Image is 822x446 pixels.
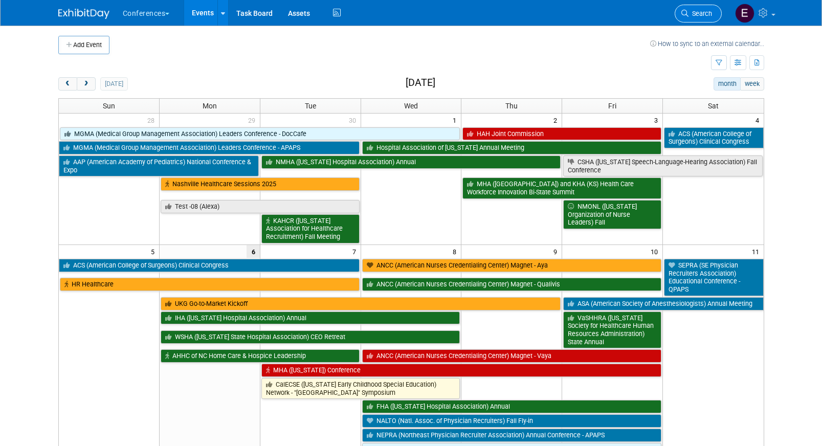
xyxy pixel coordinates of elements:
[362,414,662,428] a: NALTO (Natl. Assoc. of Physician Recruiters) Fall Fly-in
[59,141,360,154] a: MGMA (Medical Group Management Association) Leaders Conference - APAPS
[146,114,159,126] span: 28
[563,200,661,229] a: NMONL ([US_STATE] Organization of Nurse Leaders) Fall
[362,141,662,154] a: Hospital Association of [US_STATE] Annual Meeting
[653,114,662,126] span: 3
[452,245,461,258] span: 8
[362,278,662,291] a: ANCC (American Nurses Credentialing Center) Magnet - Qualivis
[462,127,661,141] a: HAH Joint Commission
[505,102,518,110] span: Thu
[563,297,763,310] a: ASA (American Society of Anesthesiologists) Annual Meeting
[751,245,764,258] span: 11
[552,114,562,126] span: 2
[650,40,764,48] a: How to sync to an external calendar...
[58,36,109,54] button: Add Event
[754,114,764,126] span: 4
[675,5,722,23] a: Search
[103,102,115,110] span: Sun
[60,278,360,291] a: HR Healthcare
[100,77,127,91] button: [DATE]
[552,245,562,258] span: 9
[150,245,159,258] span: 5
[563,311,661,349] a: VaSHHRA ([US_STATE] Society for Healthcare Human Resources Administration) State Annual
[664,259,763,296] a: SEPRA (SE Physician Recruiters Association) Educational Conference - QPAPS
[247,114,260,126] span: 29
[161,349,360,363] a: AHHC of NC Home Care & Hospice Leadership
[404,102,418,110] span: Wed
[161,297,561,310] a: UKG Go-to-Market Kickoff
[351,245,361,258] span: 7
[261,155,561,169] a: NMHA ([US_STATE] Hospital Association) Annual
[161,200,360,213] a: Test -08 (Alexa)
[348,114,361,126] span: 30
[161,330,460,344] a: WSHA ([US_STATE] State Hospital Association) CEO Retreat
[563,155,762,176] a: CSHA ([US_STATE] Speech-Language-Hearing Association) Fall Conference
[77,77,96,91] button: next
[650,245,662,258] span: 10
[58,9,109,19] img: ExhibitDay
[305,102,316,110] span: Tue
[708,102,719,110] span: Sat
[261,214,360,243] a: KAHCR ([US_STATE] Association for Healthcare Recruitment) Fall Meeting
[261,378,460,399] a: CalECSE ([US_STATE] Early Childhood Special Education) Network - "[GEOGRAPHIC_DATA]" Symposium
[161,177,360,191] a: Nashville Healthcare Sessions 2025
[58,77,77,91] button: prev
[203,102,217,110] span: Mon
[452,114,461,126] span: 1
[261,364,661,377] a: MHA ([US_STATE]) Conference
[664,127,763,148] a: ACS (American College of Surgeons) Clinical Congress
[362,259,662,272] a: ANCC (American Nurses Credentialing Center) Magnet - Aya
[462,177,661,198] a: MHA ([GEOGRAPHIC_DATA]) and KHA (KS) Health Care Workforce Innovation Bi-State Summit
[362,400,662,413] a: FHA ([US_STATE] Hospital Association) Annual
[740,77,764,91] button: week
[362,349,662,363] a: ANCC (American Nurses Credentialing Center) Magnet - Vaya
[714,77,741,91] button: month
[362,429,662,442] a: NEPRA (Northeast Physician Recruiter Association) Annual Conference - APAPS
[161,311,460,325] a: IHA ([US_STATE] Hospital Association) Annual
[59,259,360,272] a: ACS (American College of Surgeons) Clinical Congress
[735,4,754,23] img: Erin Anderson
[247,245,260,258] span: 6
[406,77,435,88] h2: [DATE]
[59,155,259,176] a: AAP (American Academy of Pediatrics) National Conference & Expo
[60,127,460,141] a: MGMA (Medical Group Management Association) Leaders Conference - DocCafe
[608,102,616,110] span: Fri
[688,10,712,17] span: Search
